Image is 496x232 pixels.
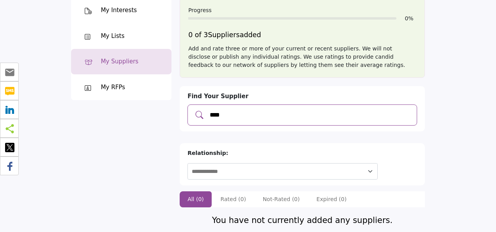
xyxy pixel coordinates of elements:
div: My Lists [101,32,125,41]
span: Suppliers [208,31,239,39]
span: 0 [405,15,408,22]
li: Not-Rated (0) [255,191,308,207]
div: My RFPs [101,83,125,92]
h4: You have not currently added any suppliers. [180,216,425,225]
li: Expired (0) [309,191,354,207]
div: Add and rate three or more of your current or recent suppliers. We will not disclose or publish a... [188,45,416,69]
span: % [408,15,413,22]
div: My Interests [101,6,137,15]
li: Rated (0) [213,191,254,207]
h5: 0 of 3 added [188,31,416,39]
div: My Suppliers [101,57,138,66]
div: Progress [188,6,416,14]
label: Find Your Supplier [187,92,248,101]
li: All (0) [180,191,212,207]
input: Add and rate your suppliers [209,110,412,120]
b: Relationship: [187,150,228,156]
